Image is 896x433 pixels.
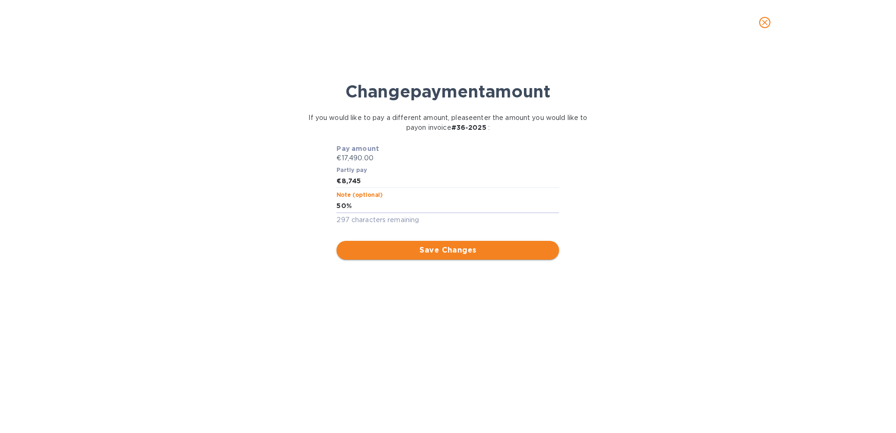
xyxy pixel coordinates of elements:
textarea: 50% [336,202,559,210]
b: Pay amount [336,145,379,152]
button: close [754,11,776,34]
button: Save Changes [336,241,559,260]
b: # 36-2025 [451,124,486,131]
p: €17,490.00 [336,153,559,163]
label: Partly pay [336,167,367,173]
input: Enter the amount you would like to pay [342,174,560,188]
label: Note (optional) [336,193,382,198]
span: Save Changes [344,245,552,256]
p: 297 characters remaining [336,215,559,225]
p: If you would like to pay a different amount, please enter the amount you would like to pay on inv... [308,113,588,133]
div: € [336,174,341,188]
b: Change payment amount [345,81,551,102]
